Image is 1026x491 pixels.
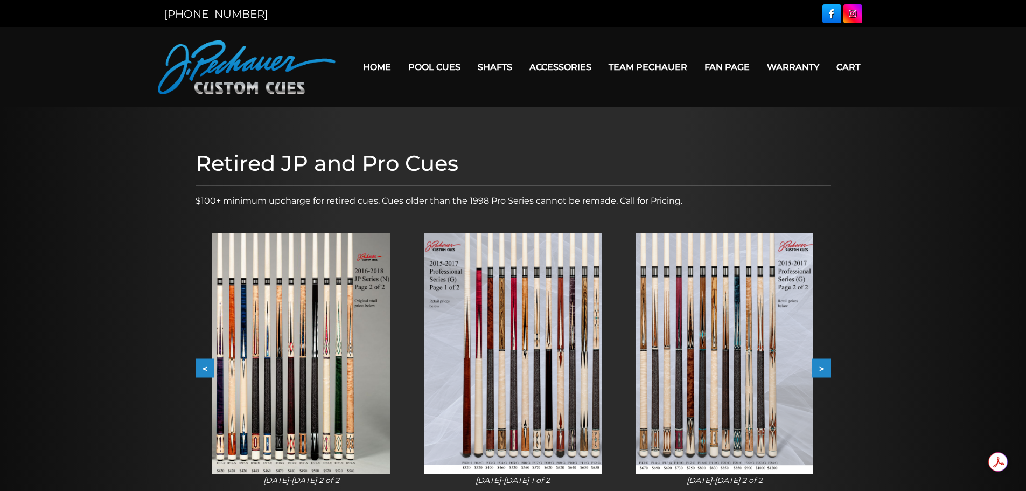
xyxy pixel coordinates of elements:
a: Fan Page [696,53,758,81]
i: [DATE]-[DATE] 2 of 2 [263,475,339,485]
a: Team Pechauer [600,53,696,81]
img: Pechauer Custom Cues [158,40,336,94]
h1: Retired JP and Pro Cues [196,150,831,176]
a: Pool Cues [400,53,469,81]
button: > [812,359,831,378]
div: Carousel Navigation [196,359,831,378]
a: Shafts [469,53,521,81]
a: Cart [828,53,869,81]
i: [DATE]-[DATE] 1 of 2 [476,475,550,485]
a: Home [354,53,400,81]
button: < [196,359,214,378]
a: Accessories [521,53,600,81]
a: Warranty [758,53,828,81]
p: $100+ minimum upcharge for retired cues. Cues older than the 1998 Pro Series cannot be remade. Ca... [196,195,831,208]
a: [PHONE_NUMBER] [164,8,268,20]
i: [DATE]-[DATE] 2 of 2 [687,475,763,485]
